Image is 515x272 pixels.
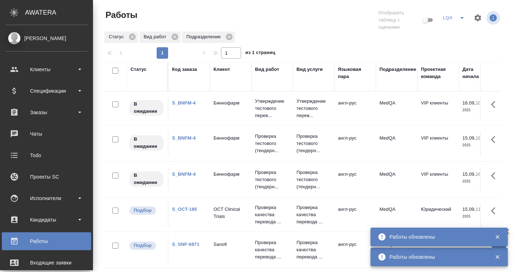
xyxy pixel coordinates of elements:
div: Вид работ [255,66,279,73]
div: Клиент [214,66,230,73]
p: 10:00 [476,100,487,106]
p: 2025 [462,107,491,114]
div: Можно подбирать исполнителей [129,206,164,215]
p: 2025 [462,142,491,149]
div: Код заказа [172,66,197,73]
p: В ожидании [134,101,159,115]
p: Подразделение [186,33,223,40]
div: Исполнитель назначен, приступать к работе пока рано [129,135,164,151]
p: OCT Clinical Trials [214,206,248,220]
div: Входящие заявки [5,257,88,268]
div: Дата начала [462,66,484,80]
p: Проверка тестового (тендерн... [255,133,289,154]
div: Вид услуги [296,66,323,73]
p: Биннофарм [214,99,248,107]
div: Языковая пара [338,66,372,80]
a: Todo [2,146,91,164]
td: Юридический [417,202,459,227]
div: Проектная команда [421,66,455,80]
p: Проверка качества перевода ... [255,239,289,261]
div: Работы обновлены [389,253,484,261]
p: Проверка качества перевода ... [296,204,331,225]
div: Работы [5,236,88,247]
p: 15.09, [462,135,476,141]
p: В ожидании [134,172,159,186]
span: Работы [104,9,137,21]
td: англ-рус [334,131,376,156]
div: split button [441,12,469,24]
td: англ-рус [334,167,376,192]
p: Проверка тестового (тендерн... [255,169,289,190]
p: Статус [109,33,126,40]
div: Исполнители [5,193,88,204]
div: Вид работ [139,31,181,43]
div: Исполнитель назначен, приступать к работе пока рано [129,99,164,116]
button: Здесь прячутся важные кнопки [487,167,504,184]
p: Подбор [134,242,152,249]
a: Проекты SC [2,168,91,186]
a: S_SNF-6871 [172,242,200,247]
a: S_OCT-185 [172,207,197,212]
a: S_BNFM-4 [172,100,196,106]
td: MedQA [376,167,417,192]
div: Подразделение [379,66,416,73]
p: Sanofi [214,241,248,248]
p: Биннофарм [214,171,248,178]
button: Закрыть [490,234,505,240]
p: Вид работ [144,33,169,40]
a: Чаты [2,125,91,143]
p: 2025 [462,178,491,185]
div: Кандидаты [5,214,88,225]
div: Заказы [5,107,88,118]
p: Утверждение тестового перев... [255,98,289,119]
button: Здесь прячутся важные кнопки [487,131,504,148]
button: Здесь прячутся важные кнопки [487,202,504,219]
a: S_BNFM-4 [172,135,196,141]
p: В ожидании [134,136,159,150]
p: 15.09, [462,171,476,177]
p: 18:00 [476,135,487,141]
p: 11:38 [476,207,487,212]
p: 2025 [462,213,491,220]
div: Работы обновлены [389,233,484,241]
td: VIP клиенты [417,167,459,192]
td: англ-рус [334,202,376,227]
p: Биннофарм [214,135,248,142]
td: MedQA [376,96,417,121]
span: Настроить таблицу [469,9,486,26]
td: MedQA [376,131,417,156]
a: Работы [2,232,91,250]
div: Статус [104,31,138,43]
div: AWATERA [25,5,93,20]
div: [PERSON_NAME] [5,34,88,42]
div: Проекты SC [5,171,88,182]
td: англ-рус [334,96,376,121]
td: англ-рус [334,237,376,262]
p: Подбор [134,207,152,214]
span: из 1 страниц [245,48,275,59]
td: MedQA [376,202,417,227]
p: 15.09, [462,207,476,212]
div: Подразделение [182,31,235,43]
div: Исполнитель назначен, приступать к работе пока рано [129,171,164,188]
div: Чаты [5,128,88,139]
div: Спецификации [5,86,88,96]
div: Клиенты [5,64,88,75]
td: VIP клиенты [417,96,459,121]
a: Входящие заявки [2,254,91,272]
p: Утверждение тестового перев... [296,98,331,119]
span: Посмотреть информацию [486,11,501,25]
div: Todo [5,150,88,161]
p: Проверка тестового (тендерн... [296,133,331,154]
span: Отобразить таблицу с оценками [378,9,421,31]
button: Здесь прячутся важные кнопки [487,96,504,113]
p: Проверка качества перевода ... [255,204,289,225]
div: Можно подбирать исполнителей [129,241,164,251]
p: 16:45 [476,171,487,177]
a: S_BNFM-4 [172,171,196,177]
p: Проверка качества перевода ... [296,239,331,261]
div: Статус [131,66,147,73]
td: VIP клиенты [417,131,459,156]
p: 16.09, [462,100,476,106]
button: Закрыть [490,254,505,260]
